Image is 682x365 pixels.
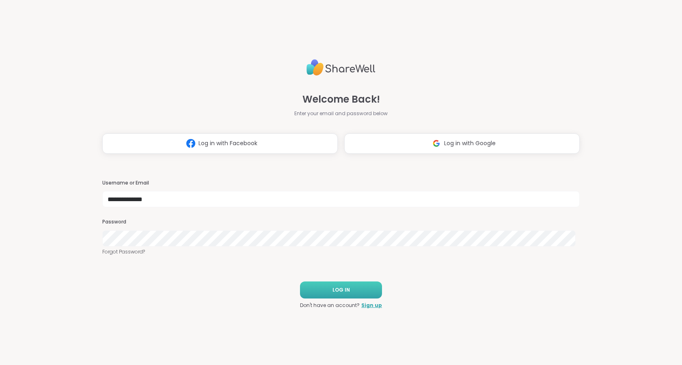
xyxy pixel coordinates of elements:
[344,133,580,154] button: Log in with Google
[302,92,380,107] span: Welcome Back!
[300,302,360,309] span: Don't have an account?
[294,110,388,117] span: Enter your email and password below
[300,281,382,298] button: LOG IN
[102,180,580,187] h3: Username or Email
[102,219,580,225] h3: Password
[306,56,376,79] img: ShareWell Logo
[102,133,338,154] button: Log in with Facebook
[102,248,580,255] a: Forgot Password?
[332,286,350,294] span: LOG IN
[183,136,199,151] img: ShareWell Logomark
[429,136,444,151] img: ShareWell Logomark
[199,139,257,148] span: Log in with Facebook
[361,302,382,309] a: Sign up
[444,139,496,148] span: Log in with Google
